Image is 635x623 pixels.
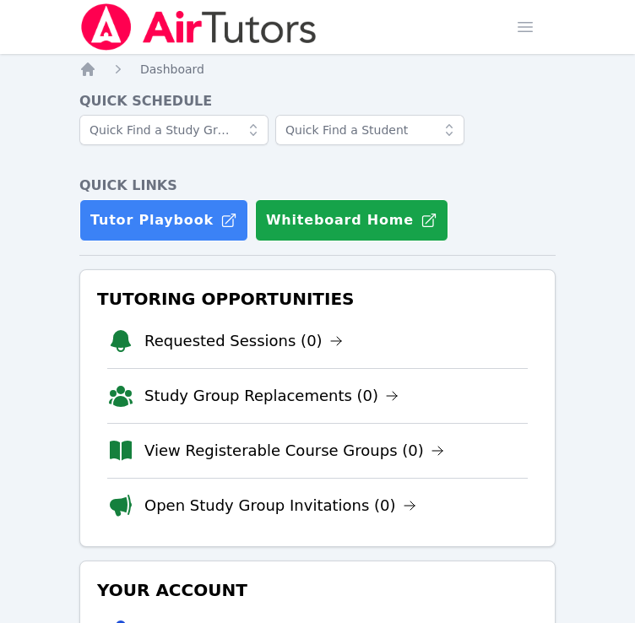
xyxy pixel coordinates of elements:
[79,3,318,51] img: Air Tutors
[144,384,399,408] a: Study Group Replacements (0)
[144,439,444,463] a: View Registerable Course Groups (0)
[144,494,416,517] a: Open Study Group Invitations (0)
[140,62,204,76] span: Dashboard
[79,199,248,241] a: Tutor Playbook
[94,575,541,605] h3: Your Account
[140,61,204,78] a: Dashboard
[79,176,556,196] h4: Quick Links
[275,115,464,145] input: Quick Find a Student
[79,115,269,145] input: Quick Find a Study Group
[94,284,541,314] h3: Tutoring Opportunities
[79,61,556,78] nav: Breadcrumb
[144,329,343,353] a: Requested Sessions (0)
[79,91,556,111] h4: Quick Schedule
[255,199,448,241] button: Whiteboard Home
